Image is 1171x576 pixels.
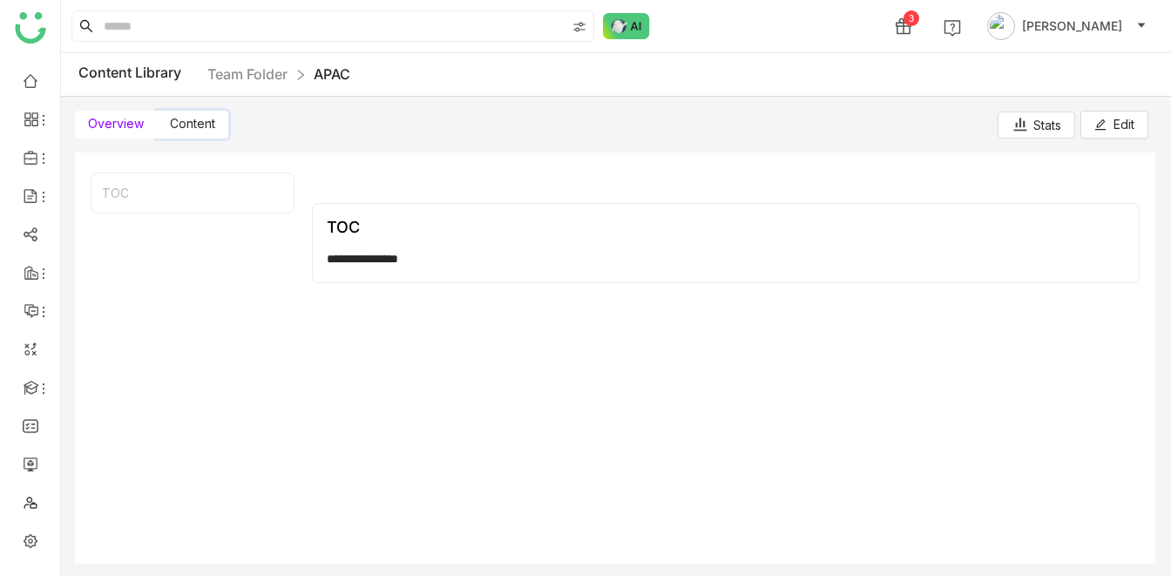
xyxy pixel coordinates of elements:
span: Content [170,116,215,131]
div: 3 [904,10,919,26]
a: APAC [314,65,350,83]
div: TOC [327,218,360,236]
a: Team Folder [207,65,288,83]
button: Edit [1080,111,1148,139]
img: search-type.svg [572,20,586,34]
img: avatar [987,12,1015,40]
span: [PERSON_NAME] [1022,17,1122,36]
img: help.svg [944,19,961,37]
span: Edit [1113,115,1134,134]
span: Overview [88,116,144,131]
div: Content Library [78,64,350,85]
img: ask-buddy-normal.svg [603,13,650,39]
button: [PERSON_NAME] [984,12,1150,40]
div: Stats [1012,116,1061,134]
img: logo [15,12,46,44]
img: stats.svg [1012,116,1029,133]
div: TOC [91,173,294,213]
